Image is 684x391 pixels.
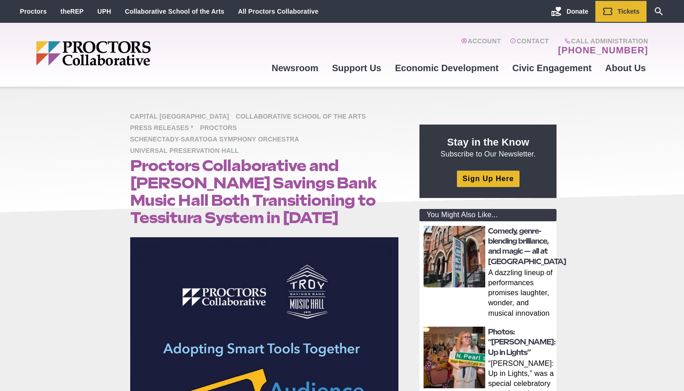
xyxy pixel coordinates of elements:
[388,56,506,80] a: Economic Development
[60,8,84,15] a: theREP
[125,8,224,15] a: Collaborative School of the Arts
[325,56,388,80] a: Support Us
[567,8,588,15] span: Donate
[424,327,485,388] img: thumbnail: Photos: “Maggie: Up in Lights”
[238,8,318,15] a: All Proctors Collaborative
[488,328,556,357] a: Photos: “[PERSON_NAME]: Up in Lights”
[618,8,640,15] span: Tickets
[488,268,554,320] p: A dazzling lineup of performances promises laughter, wonder, and musical innovation in [GEOGRAPHI...
[544,1,595,22] a: Donate
[236,111,371,123] span: Collaborative School of the Arts
[599,56,653,80] a: About Us
[200,124,241,131] a: Proctors
[130,123,198,134] span: Press Releases *
[555,37,648,45] span: Call Administration
[419,209,557,221] div: You Might Also Like...
[130,112,234,120] a: Capital [GEOGRAPHIC_DATA]
[647,1,671,22] a: Search
[447,136,530,148] strong: Stay in the Know
[430,136,546,159] p: Subscribe to Our Newsletter.
[424,226,485,287] img: thumbnail: Comedy, genre-blending brilliance, and magic — all at Universal Preservation Hall
[130,124,198,131] a: Press Releases *
[20,8,47,15] a: Proctors
[505,56,598,80] a: Civic Engagement
[510,37,549,56] a: Contact
[130,134,304,146] span: Schenectady-Saratoga Symphony Orchestra
[97,8,111,15] a: UPH
[457,171,519,187] a: Sign Up Here
[461,37,501,56] a: Account
[558,45,648,56] a: [PHONE_NUMBER]
[130,146,244,157] span: Universal Preservation Hall
[130,111,234,123] span: Capital [GEOGRAPHIC_DATA]
[130,146,244,154] a: Universal Preservation Hall
[236,112,371,120] a: Collaborative School of the Arts
[200,123,241,134] span: Proctors
[130,157,399,226] h1: Proctors Collaborative and [PERSON_NAME] Savings Bank Music Hall Both Transitioning to Tessitura ...
[36,41,221,66] img: Proctors logo
[130,135,304,143] a: Schenectady-Saratoga Symphony Orchestra
[595,1,647,22] a: Tickets
[265,56,325,80] a: Newsroom
[488,227,566,266] a: Comedy, genre-blending brilliance, and magic — all at [GEOGRAPHIC_DATA]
